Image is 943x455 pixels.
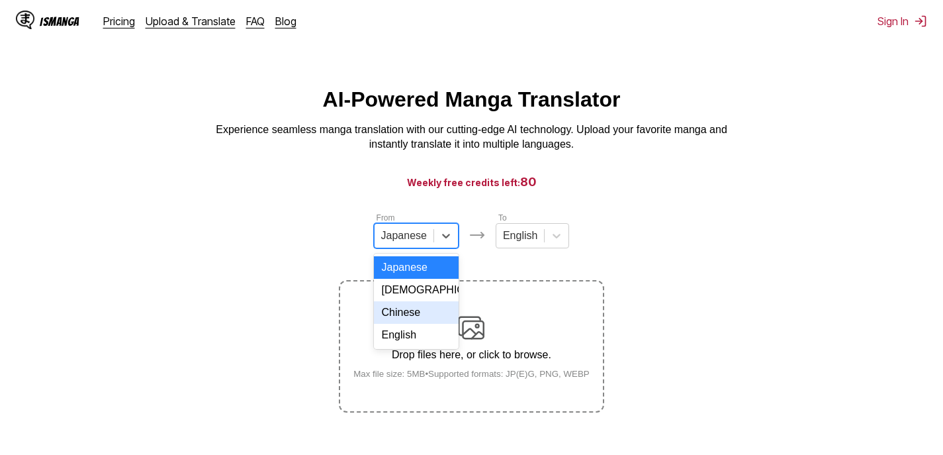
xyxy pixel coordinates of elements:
[374,324,459,346] div: English
[103,15,135,28] a: Pricing
[498,213,507,223] label: To
[343,349,600,361] p: Drop files here, or click to browse.
[207,123,737,152] p: Experience seamless manga translation with our cutting-edge AI technology. Upload your favorite m...
[40,15,79,28] div: IsManga
[914,15,927,28] img: Sign out
[520,175,537,189] span: 80
[16,11,103,32] a: IsManga LogoIsManga
[146,15,236,28] a: Upload & Translate
[275,15,296,28] a: Blog
[343,369,600,379] small: Max file size: 5MB • Supported formats: JP(E)G, PNG, WEBP
[323,87,621,112] h1: AI-Powered Manga Translator
[374,301,459,324] div: Chinese
[469,227,485,243] img: Languages icon
[877,15,927,28] button: Sign In
[374,256,459,279] div: Japanese
[16,11,34,29] img: IsManga Logo
[32,174,911,190] h3: Weekly free credits left:
[374,279,459,301] div: [DEMOGRAPHIC_DATA]
[377,213,395,223] label: From
[246,15,265,28] a: FAQ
